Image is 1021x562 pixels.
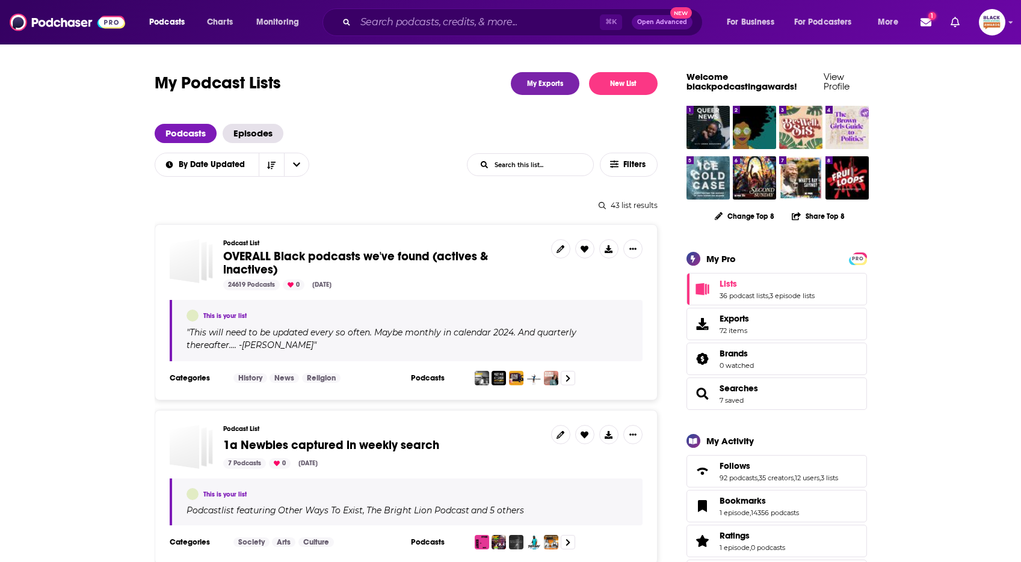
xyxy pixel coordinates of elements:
img: Queer News [686,106,730,149]
span: Charts [207,14,233,31]
button: open menu [718,13,789,32]
button: open menu [786,13,869,32]
div: 0 [269,458,291,469]
a: Lists [691,281,715,298]
button: Change Top 8 [708,209,782,224]
span: 1a Newbies captured in weekly search [223,438,439,453]
a: The Bright Lion Podcast [365,505,469,515]
div: My Pro [706,253,736,264]
a: Society [233,537,270,547]
a: 1 episode [720,509,750,517]
span: , [768,292,770,300]
img: The Practice of a Hoodoo Baptist [509,535,523,549]
a: 1 episode [720,543,750,552]
button: Share Top 8 [791,204,845,228]
button: open menu [869,13,913,32]
img: Podchaser - Follow, Share and Rate Podcasts [10,11,125,34]
span: Filters [623,160,647,169]
a: My Exports [511,72,579,95]
a: Bookmarks [720,495,799,506]
div: 24619 Podcasts [223,279,280,290]
a: Religion [302,373,341,383]
span: Monitoring [256,14,299,31]
span: For Podcasters [794,14,852,31]
button: Show More Button [623,239,643,258]
a: 3 lists [821,474,838,482]
h3: Categories [170,373,224,383]
a: Lists [720,278,815,289]
span: By Date Updated [179,160,249,169]
input: Search podcasts, credits, & more... [356,13,600,32]
span: Exports [720,313,749,324]
div: 43 list results [155,201,658,210]
a: Brands [691,350,715,367]
div: Podcast list featuring [187,505,628,516]
a: Ice Cold Case [686,156,730,200]
span: Lists [720,278,737,289]
a: Other Ways To Exist [276,505,363,515]
a: Follows [720,460,838,471]
a: Brands [720,348,754,359]
span: Episodes [223,124,283,143]
span: More [878,14,898,31]
img: Other Ways To Exist [475,535,489,549]
a: 1a Newbies captured in weekly search [223,439,439,452]
span: OVERALL Black podcasts we've found (actives & inactives) [223,249,488,277]
span: Podcasts [149,14,185,31]
a: Searches [691,385,715,402]
img: Be Well Sis: The Podcast [779,106,822,149]
img: Who's Who In Black Hollywood with Adell Henderson [492,371,506,385]
a: 35 creators [759,474,794,482]
button: New List [589,72,658,95]
span: Searches [720,383,758,394]
a: View Profile [824,71,850,92]
a: Podcasts [155,124,217,143]
button: Sort Direction [259,153,284,176]
a: Welcome blackpodcastingawards! [686,71,797,92]
img: The Brown Girls Guide to Politics [825,106,869,149]
a: 1a Newbies captured in weekly search [170,425,214,469]
span: Brands [686,343,867,375]
span: , [819,474,821,482]
a: 0 podcasts [751,543,785,552]
img: The HomeTeam Podcast [526,371,541,385]
img: Fruitloops: Serial Killers of Color [825,156,869,200]
div: 7 Podcasts [223,458,266,469]
a: OVERALL Black podcasts we've found (actives & inactives) [223,250,541,276]
a: 12 users [795,474,819,482]
h3: Podcast List [223,239,541,247]
img: Stitch Please [733,106,776,149]
a: OVERALL Black podcasts we've found (actives & inactives) [170,239,214,283]
h3: Podcasts [411,537,465,547]
span: " " [187,327,576,350]
span: Ratings [686,525,867,557]
span: Exports [691,316,715,332]
img: The Bright Lion Podcast [492,535,506,549]
h1: My Podcast Lists [155,72,281,95]
img: What's Ray Saying? [779,156,822,200]
button: open menu [141,13,200,32]
h3: Podcast List [223,425,541,433]
span: Lists [686,273,867,305]
a: 3 episode lists [770,292,815,300]
a: History [233,373,267,383]
span: ⌘ K [600,14,622,30]
span: , [757,474,759,482]
button: open menu [248,13,315,32]
a: 92 podcasts [720,474,757,482]
span: 1 [928,12,936,20]
a: Arts [272,537,295,547]
span: Brands [720,348,748,359]
span: Bookmarks [720,495,766,506]
a: Show notifications dropdown [946,12,964,32]
h3: Podcasts [411,373,465,383]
